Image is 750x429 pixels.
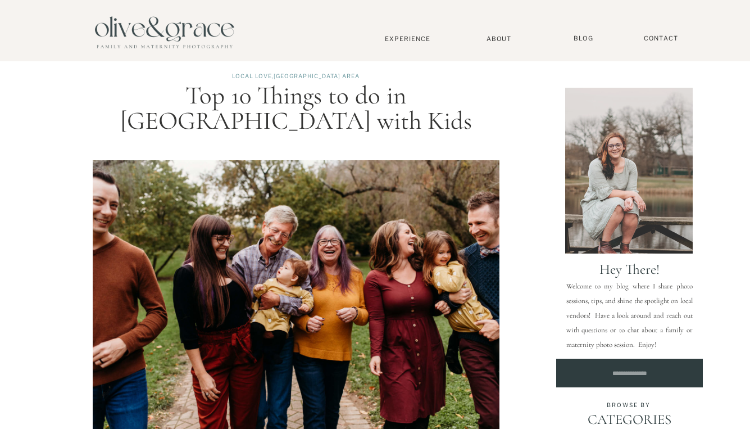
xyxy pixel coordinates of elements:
p: Welcome to my blog where I share photo sessions, tips, and shine the spotlight on local vendors! ... [566,279,693,346]
p: , [94,70,498,81]
a: About [482,35,516,42]
a: Experience [371,35,445,43]
h1: Top 10 Things to do in [GEOGRAPHIC_DATA] with Kids [96,83,497,133]
a: [GEOGRAPHIC_DATA] Area [274,73,360,79]
a: BLOG [570,34,598,43]
p: browse by [580,401,678,408]
a: Local Love [232,73,272,79]
a: Contact [639,34,684,43]
p: CATEGORIES [568,411,691,428]
p: Hey there! [566,261,693,274]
